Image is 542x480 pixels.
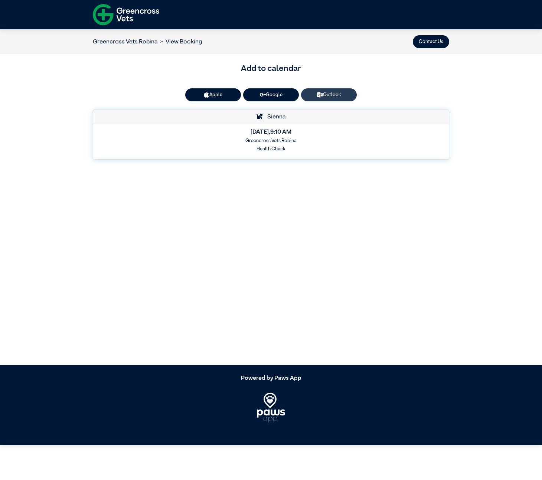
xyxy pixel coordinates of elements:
button: Apple [185,88,241,101]
nav: breadcrumb [93,37,202,46]
a: Greencross Vets Robina [93,39,158,45]
img: f-logo [93,2,159,27]
h6: Health Check [98,146,444,152]
a: Outlook [301,88,357,101]
h3: Add to calendar [93,63,449,75]
a: Google [243,88,299,101]
button: Contact Us [413,35,449,48]
span: Sienna [264,114,286,120]
img: PawsApp [257,393,285,422]
h5: [DATE] , 9:10 AM [98,129,444,136]
h5: Powered by Paws App [93,375,449,382]
li: View Booking [158,37,202,46]
h6: Greencross Vets Robina [98,138,444,144]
